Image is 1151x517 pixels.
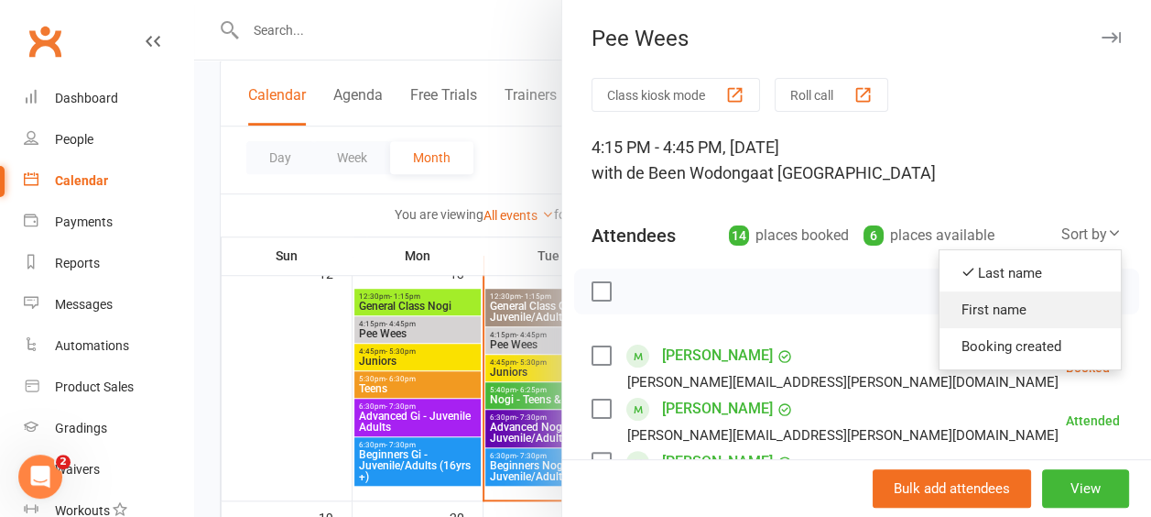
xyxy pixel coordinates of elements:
div: places booked [729,223,849,248]
div: [PERSON_NAME][EMAIL_ADDRESS][PERSON_NAME][DOMAIN_NAME] [627,370,1059,394]
a: Payments [24,202,193,243]
div: Calendar [55,173,108,188]
a: Waivers [24,449,193,490]
div: places available [863,223,994,248]
div: Attendees [592,223,676,248]
div: Payments [55,214,113,229]
div: Messages [55,297,113,312]
a: Dashboard [24,78,193,119]
div: Booked [1066,361,1110,374]
button: Roll call [775,78,888,112]
div: Automations [55,338,129,353]
a: Gradings [24,408,193,449]
button: Bulk add attendees [873,469,1031,508]
div: Gradings [55,421,107,435]
div: People [55,132,93,147]
div: Dashboard [55,91,118,105]
div: Waivers [55,462,100,477]
div: 14 [729,225,749,246]
div: Pee Wees [562,26,1151,51]
div: 6 [863,225,884,246]
div: [PERSON_NAME][EMAIL_ADDRESS][PERSON_NAME][DOMAIN_NAME] [627,423,1059,447]
div: Product Sales [55,379,134,394]
iframe: Intercom live chat [18,455,62,499]
div: 4:15 PM - 4:45 PM, [DATE] [592,135,1122,186]
button: View [1042,469,1129,508]
div: Sort by [1061,223,1122,247]
a: Booking created [939,328,1121,365]
a: First name [939,291,1121,328]
a: Last name [939,255,1121,291]
a: Clubworx [22,18,68,64]
a: Automations [24,325,193,367]
a: Reports [24,243,193,284]
span: 2 [56,455,71,469]
a: Messages [24,284,193,325]
a: [PERSON_NAME] [662,447,773,477]
a: [PERSON_NAME] [662,394,773,423]
span: at [GEOGRAPHIC_DATA] [759,163,936,182]
span: with de Been Wodonga [592,163,759,182]
button: Class kiosk mode [592,78,760,112]
a: People [24,119,193,160]
a: Calendar [24,160,193,202]
a: [PERSON_NAME] [662,341,773,370]
div: Reports [55,256,100,270]
a: Product Sales [24,367,193,408]
div: Attended [1066,414,1120,427]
